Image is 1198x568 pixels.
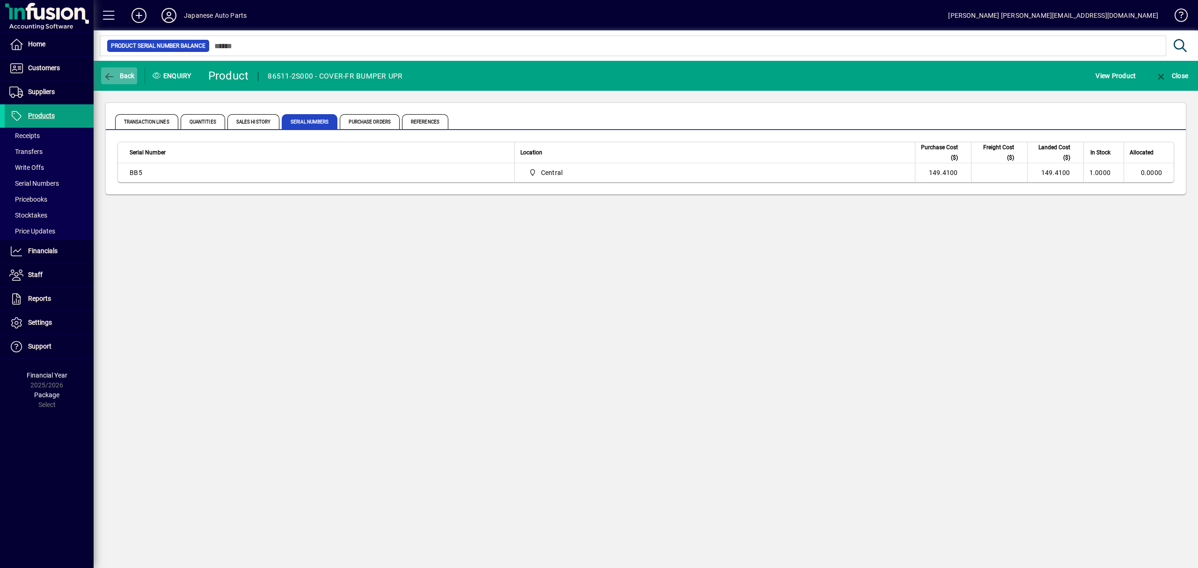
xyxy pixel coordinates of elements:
[9,180,59,187] span: Serial Numbers
[101,67,137,84] button: Back
[28,112,55,119] span: Products
[402,114,448,129] span: References
[227,114,279,129] span: Sales History
[1089,147,1119,158] div: In Stock
[28,64,60,72] span: Customers
[28,247,58,255] span: Financials
[541,168,563,177] span: Central
[28,88,55,95] span: Suppliers
[977,142,1014,163] span: Freight Cost ($)
[9,196,47,203] span: Pricebooks
[130,147,166,158] span: Serial Number
[520,147,542,158] span: Location
[145,68,201,83] div: Enquiry
[154,7,184,24] button: Profile
[5,287,94,311] a: Reports
[5,175,94,191] a: Serial Numbers
[1096,68,1136,83] span: View Product
[5,207,94,223] a: Stocktakes
[977,142,1023,163] div: Freight Cost ($)
[34,391,59,399] span: Package
[1130,147,1162,158] div: Allocated
[5,311,94,335] a: Settings
[28,295,51,302] span: Reports
[28,319,52,326] span: Settings
[208,68,249,83] div: Product
[5,128,94,144] a: Receipts
[5,191,94,207] a: Pricebooks
[115,114,178,129] span: Transaction Lines
[9,227,55,235] span: Price Updates
[5,57,94,80] a: Customers
[1155,72,1188,80] span: Close
[5,160,94,175] a: Write Offs
[525,167,904,178] span: Central
[5,240,94,263] a: Financials
[130,147,509,158] div: Serial Number
[9,211,47,219] span: Stocktakes
[9,132,40,139] span: Receipts
[5,263,94,287] a: Staff
[340,114,400,129] span: Purchase Orders
[9,164,44,171] span: Write Offs
[282,114,337,129] span: Serial Numbers
[118,163,514,182] td: BB5
[921,142,958,163] span: Purchase Cost ($)
[1033,142,1070,163] span: Landed Cost ($)
[27,371,67,379] span: Financial Year
[1090,147,1110,158] span: In Stock
[921,142,966,163] div: Purchase Cost ($)
[28,271,43,278] span: Staff
[1146,67,1198,84] app-page-header-button: Close enquiry
[94,67,145,84] app-page-header-button: Back
[1093,67,1138,84] button: View Product
[915,163,971,182] td: 149.4100
[184,8,247,23] div: Japanese Auto Parts
[28,40,45,48] span: Home
[1083,163,1124,182] td: 1.0000
[1033,142,1079,163] div: Landed Cost ($)
[181,114,225,129] span: Quantities
[28,342,51,350] span: Support
[5,144,94,160] a: Transfers
[520,147,909,158] div: Location
[111,41,205,51] span: Product Serial Number Balance
[9,148,43,155] span: Transfers
[124,7,154,24] button: Add
[1153,67,1191,84] button: Close
[5,33,94,56] a: Home
[1168,2,1186,32] a: Knowledge Base
[1124,163,1174,182] td: 0.0000
[5,80,94,104] a: Suppliers
[268,69,402,84] div: 86511-2S000 - COVER-FR BUMPER UPR
[5,223,94,239] a: Price Updates
[5,335,94,358] a: Support
[1130,147,1154,158] span: Allocated
[1027,163,1083,182] td: 149.4100
[103,72,135,80] span: Back
[948,8,1158,23] div: [PERSON_NAME] [PERSON_NAME][EMAIL_ADDRESS][DOMAIN_NAME]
